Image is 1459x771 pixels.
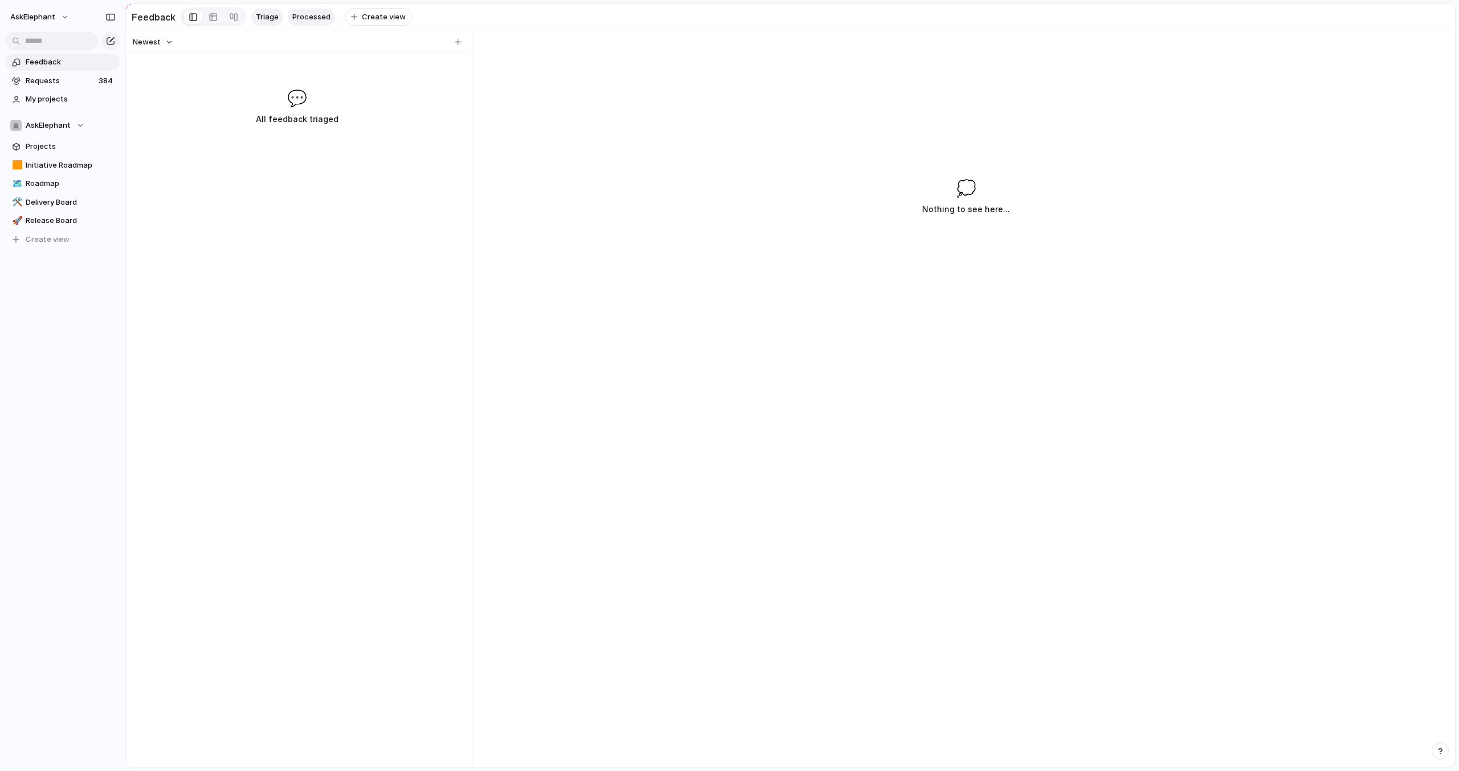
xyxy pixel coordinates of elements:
[10,215,22,226] button: 🚀
[210,112,384,126] h3: All feedback triaged
[6,72,120,90] a: Requests384
[12,214,20,228] div: 🚀
[6,157,120,174] a: 🟧Initiative Roadmap
[292,11,331,23] span: Processed
[12,177,20,190] div: 🗺️
[12,159,20,172] div: 🟧
[362,11,406,23] span: Create view
[956,176,976,200] span: 💭
[6,138,120,155] a: Projects
[5,8,75,26] button: AskElephant
[6,175,120,192] a: 🗺️Roadmap
[6,91,120,108] a: My projects
[131,35,175,50] button: Newest
[6,117,120,134] button: AskElephant
[26,94,116,105] span: My projects
[345,8,412,26] button: Create view
[6,54,120,71] a: Feedback
[132,10,176,24] h2: Feedback
[26,178,116,189] span: Roadmap
[26,120,71,131] span: AskElephant
[6,231,120,248] button: Create view
[10,11,55,23] span: AskElephant
[26,215,116,226] span: Release Board
[287,86,307,110] span: 💬
[10,160,22,171] button: 🟧
[251,9,283,26] a: Triage
[288,9,335,26] a: Processed
[26,197,116,208] span: Delivery Board
[26,56,116,68] span: Feedback
[26,160,116,171] span: Initiative Roadmap
[26,141,116,152] span: Projects
[10,197,22,208] button: 🛠️
[12,196,20,209] div: 🛠️
[26,234,70,245] span: Create view
[133,36,161,48] span: Newest
[99,75,115,87] span: 384
[922,202,1010,216] h3: Nothing to see here...
[6,212,120,229] a: 🚀Release Board
[6,194,120,211] a: 🛠️Delivery Board
[26,75,95,87] span: Requests
[10,178,22,189] button: 🗺️
[256,11,279,23] span: Triage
